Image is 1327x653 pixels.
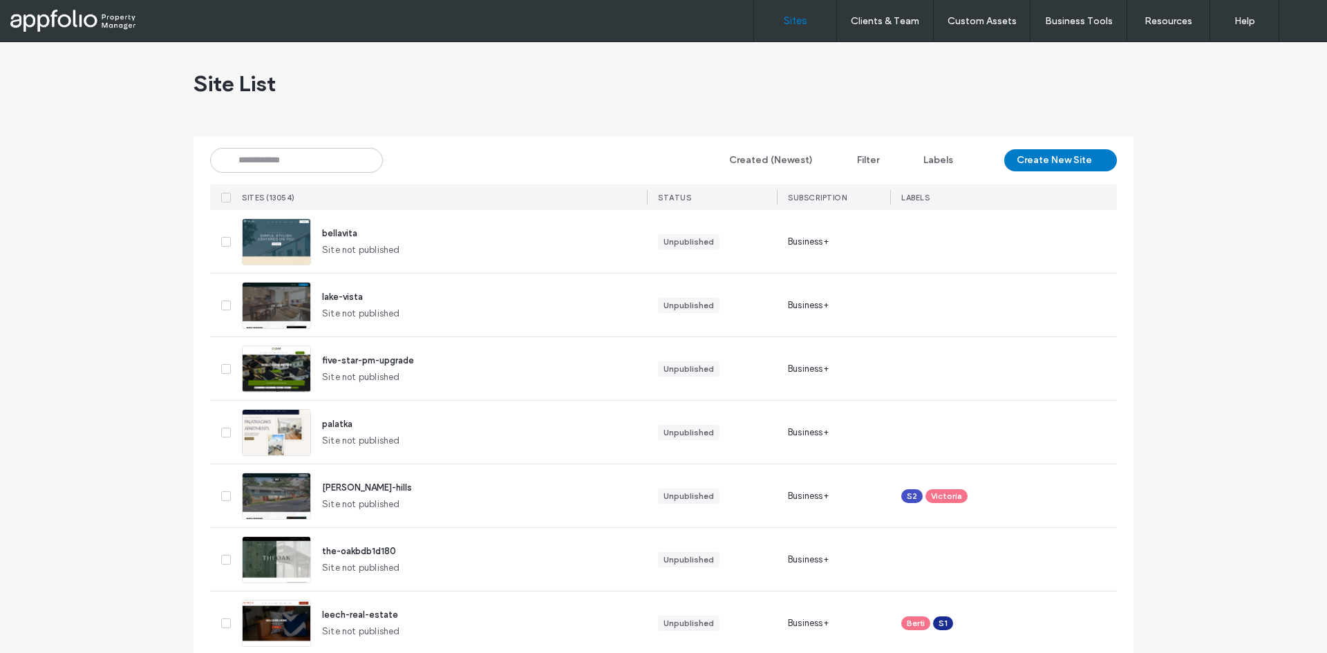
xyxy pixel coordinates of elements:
[663,236,714,248] div: Unpublished
[322,482,412,493] a: [PERSON_NAME]-hills
[322,561,400,575] span: Site not published
[322,307,400,321] span: Site not published
[788,362,829,376] span: Business+
[788,299,829,312] span: Business+
[322,498,400,511] span: Site not published
[901,193,930,202] span: LABELS
[322,625,400,638] span: Site not published
[788,616,829,630] span: Business+
[788,553,829,567] span: Business+
[788,489,829,503] span: Business+
[831,149,893,171] button: Filter
[1234,15,1255,27] label: Help
[788,235,829,249] span: Business+
[784,15,807,27] label: Sites
[663,363,714,375] div: Unpublished
[788,193,847,202] span: SUBSCRIPTION
[322,370,400,384] span: Site not published
[663,299,714,312] div: Unpublished
[939,617,948,630] span: S1
[663,490,714,502] div: Unpublished
[907,617,925,630] span: Berti
[931,490,962,502] span: Victoria
[907,490,917,502] span: S2
[788,426,829,439] span: Business+
[322,546,396,556] a: the-oakbdb1d180
[851,15,919,27] label: Clients & Team
[322,609,398,620] a: leech-real-estate
[194,70,276,97] span: Site List
[658,193,691,202] span: STATUS
[1045,15,1113,27] label: Business Tools
[663,617,714,630] div: Unpublished
[704,149,825,171] button: Created (Newest)
[322,355,414,366] a: five-star-pm-upgrade
[322,419,352,429] a: palatka
[322,243,400,257] span: Site not published
[322,228,357,238] a: bellavita
[663,553,714,566] div: Unpublished
[322,292,363,302] a: lake-vista
[322,434,400,448] span: Site not published
[1145,15,1192,27] label: Resources
[1004,149,1117,171] button: Create New Site
[898,149,966,171] button: Labels
[948,15,1017,27] label: Custom Assets
[663,426,714,439] div: Unpublished
[242,193,295,202] span: SITES (13054)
